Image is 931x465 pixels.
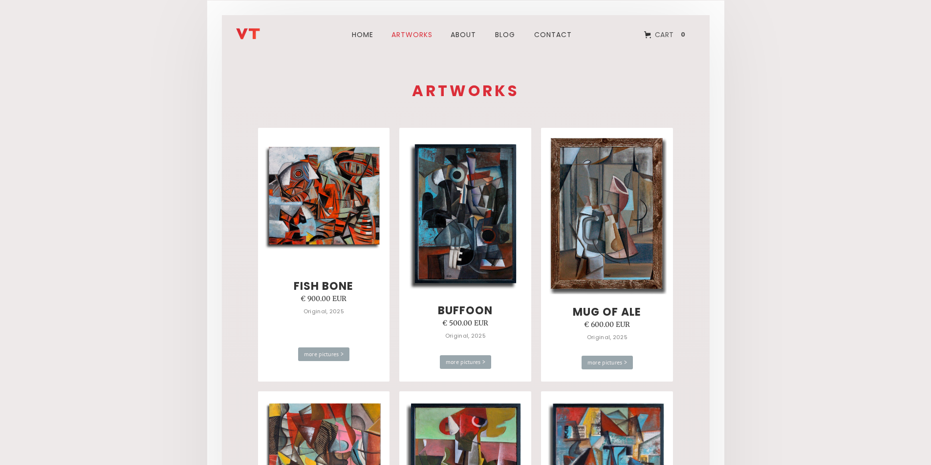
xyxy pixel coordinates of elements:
a: mug of ale€ 600.00 EUROriginal, 2025more pictures > [541,128,673,382]
img: Vladimir Titov [236,28,260,40]
a: home [236,20,295,40]
img: Painting, 50 w x 70 h cm, Oil on canvas [548,135,667,294]
div: € 900.00 EUR [301,292,347,305]
a: Contact [528,17,578,52]
div: € 500.00 EUR [442,317,489,329]
div: Original, 2025 [445,329,486,342]
a: Open empty cart [637,24,695,45]
h3: mug of ale [573,306,641,318]
a: buffoon€ 500.00 EUROriginal, 2025more pictures > [399,128,531,382]
div: more pictures > [582,356,633,369]
a: ARTWORks [387,17,437,52]
div: more pictures > [440,355,492,369]
a: about [445,17,482,52]
h1: ARTworks [253,83,678,99]
div: more pictures > [298,347,350,361]
div: € 600.00 EUR [584,318,630,331]
a: fish bone€ 900.00 EUROriginal, 2025more pictures > [258,128,390,382]
h3: fish bone [294,281,353,292]
img: Painting, 50 w x 70 h cm, Oil on canvas [406,136,525,292]
div: Cart [655,28,674,41]
a: blog [489,17,521,52]
div: 0 [678,30,688,39]
div: Original, 2025 [303,305,344,318]
img: Painting, 75 w x 85 h cm, Oil on canvas [264,143,383,250]
a: Home [346,17,379,52]
h3: buffoon [438,305,493,317]
div: Original, 2025 [587,331,628,344]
